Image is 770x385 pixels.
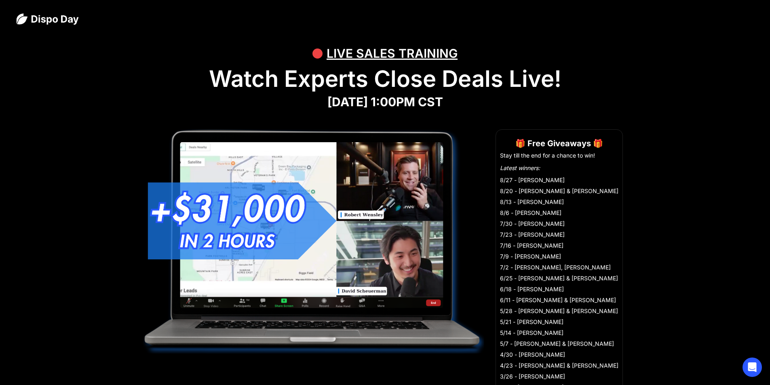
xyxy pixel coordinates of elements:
strong: [DATE] 1:00PM CST [327,95,443,109]
li: Stay till the end for a chance to win! [500,151,618,160]
em: Latest winners: [500,164,540,171]
div: LIVE SALES TRAINING [327,41,458,65]
strong: 🎁 Free Giveaways 🎁 [515,139,603,148]
h1: Watch Experts Close Deals Live! [16,65,754,93]
div: Open Intercom Messenger [743,358,762,377]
